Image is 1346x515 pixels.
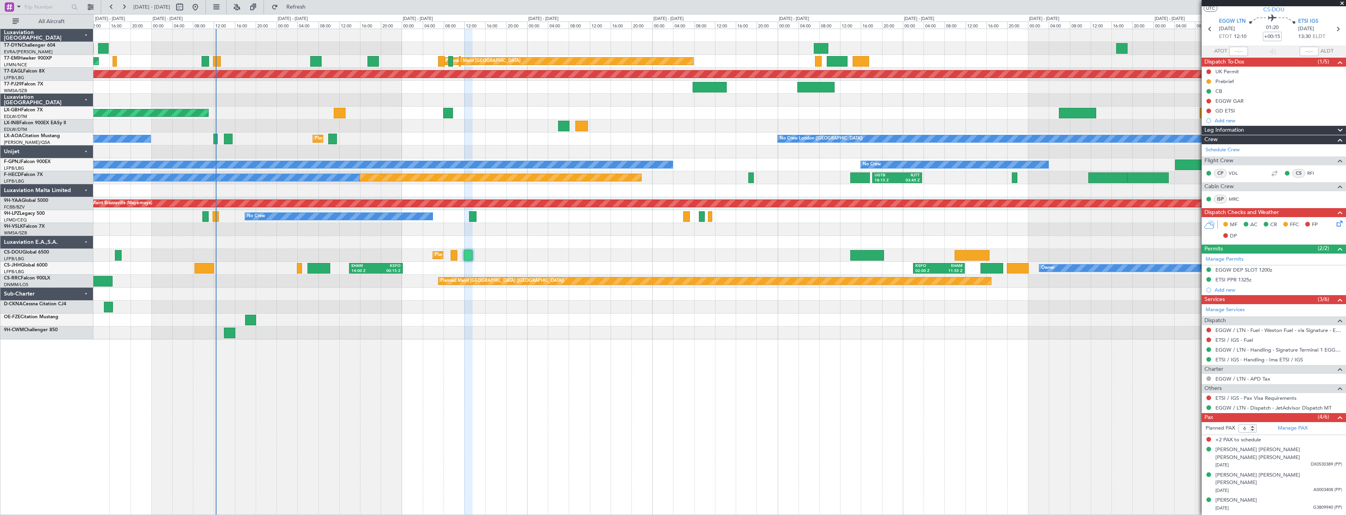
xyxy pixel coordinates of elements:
div: [DATE] - [DATE] [1155,16,1185,22]
div: CB [1215,88,1222,94]
div: CP [1214,169,1227,178]
div: 04:00 [1049,22,1070,29]
span: FP [1312,221,1318,229]
div: 08:00 [193,22,214,29]
span: [DATE] [1219,25,1235,33]
div: ISP [1214,195,1227,203]
div: [DATE] - [DATE] [653,16,684,22]
span: ELDT [1313,33,1325,41]
div: EGGW DEP SLOT 1200z [1215,267,1272,273]
div: [DATE] - [DATE] [1029,16,1059,22]
div: 12:00 [214,22,235,29]
button: All Aircraft [9,15,85,28]
span: OE-FZE [4,315,20,319]
span: ALDT [1321,47,1333,55]
span: [DATE] [1215,462,1229,468]
a: WMSA/SZB [4,88,27,94]
a: EGGW / LTN - APD Tax [1215,375,1270,382]
div: [DATE] - [DATE] [779,16,809,22]
div: EHAM [351,263,376,269]
a: LFPB/LBG [4,165,24,171]
div: 16:00 [235,22,256,29]
span: ETOT [1219,33,1232,41]
a: RFI [1307,170,1325,177]
span: CS-JHH [4,263,21,268]
span: 13:30 [1298,33,1311,41]
a: T7-PJ29Falcon 7X [4,82,43,87]
span: AC [1250,221,1257,229]
span: [DATE] [1298,25,1314,33]
a: MRC [1229,196,1246,203]
a: EVRA/[PERSON_NAME] [4,49,53,55]
span: LX-AOA [4,134,22,138]
div: 12:00 [840,22,861,29]
span: (3/6) [1318,295,1329,303]
span: Dispatch [1204,316,1226,325]
span: Dispatch Checks and Weather [1204,208,1279,217]
div: 20:00 [631,22,652,29]
div: 08:00 [1195,22,1216,29]
div: No Crew [247,210,265,222]
span: (2/2) [1318,244,1329,252]
span: Flight Crew [1204,156,1233,165]
div: 04:00 [799,22,819,29]
div: 04:00 [1174,22,1195,29]
div: 12:00 [464,22,485,29]
span: T7-DYN [4,43,22,48]
div: 16:00 [1111,22,1132,29]
div: [PERSON_NAME] [PERSON_NAME] [PERSON_NAME] [PERSON_NAME] [1215,446,1342,461]
div: Add new [1215,117,1342,124]
span: Leg Information [1204,126,1244,135]
div: 16:00 [986,22,1007,29]
span: [DATE] [1215,505,1229,511]
a: 9H-YAAGlobal 5000 [4,198,48,203]
div: 08:00 [1070,22,1091,29]
div: 16:00 [109,22,130,29]
span: Others [1204,384,1222,393]
div: 04:00 [924,22,944,29]
span: 9H-LPZ [4,211,20,216]
span: T7-PJ29 [4,82,22,87]
div: 20:00 [882,22,903,29]
div: GD ETSI [1215,107,1235,114]
span: CS-RRC [4,276,21,281]
span: (1/5) [1318,58,1329,66]
div: CS [1292,169,1305,178]
div: EHAM [939,263,962,269]
a: LX-AOACitation Mustang [4,134,60,138]
div: 20:00 [131,22,151,29]
div: UGTB [875,173,897,178]
div: 12:00 [966,22,986,29]
div: 00:00 [276,22,297,29]
a: 9H-VSLKFalcon 7X [4,224,45,229]
a: EGGW / LTN - Fuel - Weston Fuel - via Signature - EGGW/LTN [1215,327,1342,334]
span: F-GPNJ [4,160,21,164]
div: KSFO [376,263,400,269]
span: [DATE] [1215,488,1229,493]
div: AOG Maint Brazzaville (Maya-maya) [80,198,152,209]
a: EGGW / LTN - Dispatch - JetAdvisor Dispatch MT [1215,404,1331,411]
span: FFC [1290,221,1299,229]
div: [PERSON_NAME] [PERSON_NAME] [PERSON_NAME] [1215,471,1342,487]
div: 08:00 [694,22,715,29]
div: 04:00 [673,22,694,29]
div: 04:00 [423,22,444,29]
div: 00:00 [1153,22,1174,29]
div: 00:00 [527,22,548,29]
button: Refresh [268,1,315,13]
a: CS-JHHGlobal 6000 [4,263,47,268]
button: UTC [1204,5,1217,12]
span: DX0530389 (PP) [1311,461,1342,468]
a: 9H-CWMChallenger 850 [4,328,58,332]
div: [DATE] - [DATE] [528,16,558,22]
span: T7-EAGL [4,69,23,74]
span: Crew [1204,135,1218,144]
span: D-CKNA [4,302,23,306]
div: 00:00 [1028,22,1049,29]
div: 16:00 [485,22,506,29]
div: 03:45 Z [897,178,920,183]
div: 20:00 [381,22,402,29]
a: ETSI / IGS - Pax Visa Requirements [1215,395,1297,401]
div: Planned Maint [GEOGRAPHIC_DATA] ([GEOGRAPHIC_DATA]) [435,249,558,261]
a: T7-EAGLFalcon 8X [4,69,45,74]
